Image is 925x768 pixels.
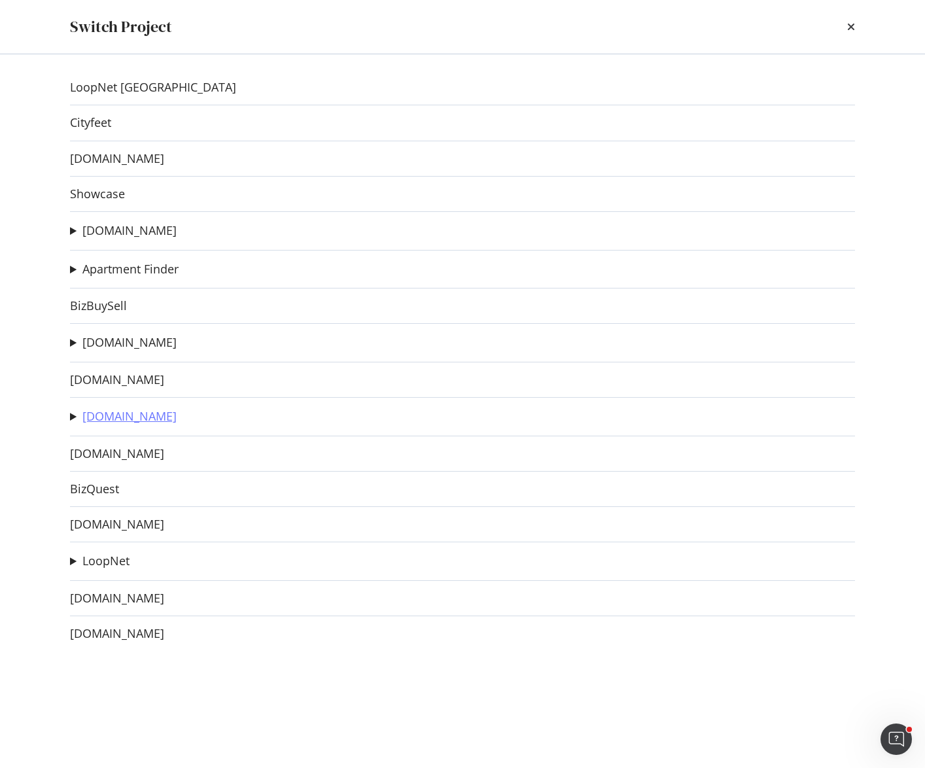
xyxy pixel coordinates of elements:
summary: [DOMAIN_NAME] [70,334,177,351]
div: Switch Project [70,16,172,38]
a: LoopNet [82,554,130,568]
summary: Apartment Finder [70,261,179,278]
a: [DOMAIN_NAME] [82,336,177,349]
a: [DOMAIN_NAME] [70,591,164,605]
a: BizQuest [70,482,119,496]
iframe: Intercom live chat [881,724,912,755]
a: [DOMAIN_NAME] [70,447,164,461]
a: [DOMAIN_NAME] [82,224,177,237]
summary: LoopNet [70,553,130,570]
a: LoopNet [GEOGRAPHIC_DATA] [70,80,236,94]
a: [DOMAIN_NAME] [82,410,177,423]
a: [DOMAIN_NAME] [70,627,164,640]
div: times [847,16,855,38]
a: Apartment Finder [82,262,179,276]
summary: [DOMAIN_NAME] [70,408,177,425]
a: [DOMAIN_NAME] [70,517,164,531]
a: [DOMAIN_NAME] [70,373,164,387]
a: BizBuySell [70,299,127,313]
summary: [DOMAIN_NAME] [70,222,177,239]
a: [DOMAIN_NAME] [70,152,164,166]
a: Cityfeet [70,116,111,130]
a: Showcase [70,187,125,201]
